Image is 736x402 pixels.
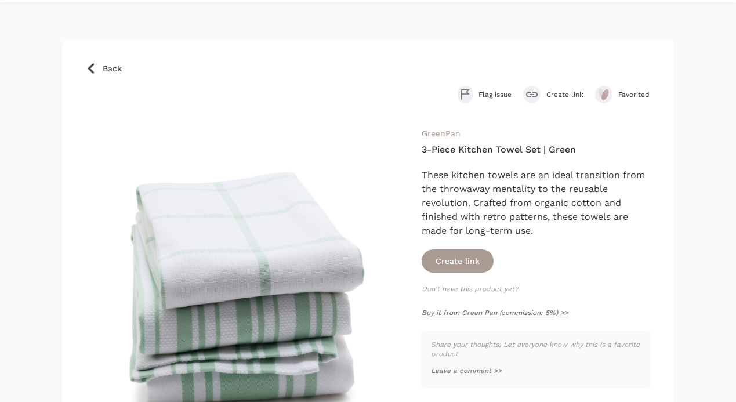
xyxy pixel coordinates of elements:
button: Flag issue [458,86,512,103]
span: Back [103,63,122,74]
a: Buy it from Green Pan (commission: 5%) >> [422,309,568,317]
span: Favorited [618,90,651,99]
button: Favorited [595,86,651,103]
span: Flag issue [478,90,512,99]
span: Create link [546,90,583,99]
button: Create link [523,86,583,103]
button: Create link [422,249,494,273]
span: Leave a comment >> [431,367,502,375]
h4: 3-Piece Kitchen Towel Set | Green [422,143,651,157]
a: GreenPan [422,129,461,138]
p: These kitchen towels are an ideal transition from the throwaway mentality to the reusable revolut... [422,168,651,238]
button: Leave a comment >> [431,366,502,375]
p: Share your thoughts: Let everyone know why this is a favorite product [431,340,641,358]
a: Back [85,63,651,74]
p: Don't have this product yet? [422,284,651,294]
